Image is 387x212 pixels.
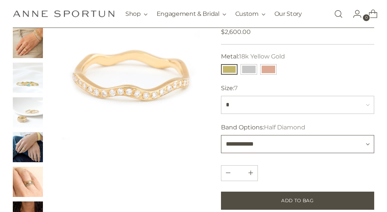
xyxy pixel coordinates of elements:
a: Open cart modal [363,7,378,22]
button: Subtract product quantity [244,166,257,181]
span: 7 [234,85,238,92]
button: 14k White Gold [241,65,257,75]
button: 18k Yellow Gold [221,65,238,75]
a: Our Story [274,6,302,23]
button: Change image to image 4 [13,98,43,128]
a: Open search modal [331,7,346,22]
button: Change image to image 3 [13,63,43,93]
span: Half Diamond [264,124,305,131]
span: 18k Yellow Gold [239,53,285,60]
label: Band Options: [221,123,305,132]
button: Shop [125,6,148,23]
label: Size: [221,84,238,93]
button: Change image to image 6 [13,167,43,197]
button: Add product quantity [221,166,235,181]
span: Add to Bag [281,198,314,204]
button: Engagement & Bridal [157,6,226,23]
button: Custom [235,6,265,23]
button: 14k Rose Gold [260,65,277,75]
span: $2,600.00 [221,28,251,37]
a: Anne Sportun Fine Jewellery [13,11,114,18]
input: Product quantity [230,166,248,181]
button: Add to Bag [221,192,375,210]
button: Change image to image 2 [13,28,43,58]
label: Metal: [221,52,285,61]
a: Go to the account page [347,7,362,22]
span: 0 [363,15,370,22]
button: Change image to image 5 [13,132,43,163]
